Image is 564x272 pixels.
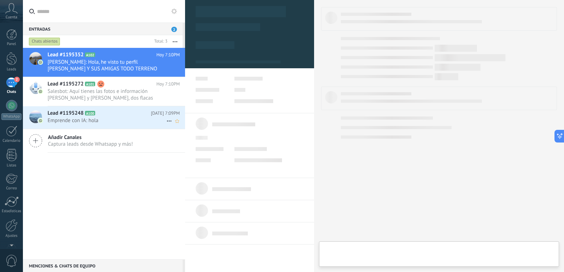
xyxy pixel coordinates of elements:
[1,139,22,143] div: Calendario
[157,81,180,88] span: Hoy 7:10PM
[38,89,43,94] img: com.amocrm.amocrmwa.svg
[1,234,22,238] div: Ajustes
[151,110,180,117] span: [DATE] 7:09PM
[157,51,180,58] span: Hoy 7:10PM
[38,60,43,65] img: com.amocrm.amocrmwa.svg
[23,23,183,35] div: Entradas
[1,90,22,94] div: Chats
[1,163,22,168] div: Listas
[23,77,185,106] a: Lead #1195272 A101 Hoy 7:10PM Salesbot: Aquí tienes las fotos e información [PERSON_NAME] y [PERS...
[85,82,95,86] span: A101
[48,88,166,101] span: Salesbot: Aquí tienes las fotos e información [PERSON_NAME] y [PERSON_NAME], dos flacas hermosas ...
[48,117,166,124] span: Emprende con IA: hola
[171,27,177,32] span: 2
[6,15,17,20] span: Cuenta
[167,35,183,48] button: Más
[1,42,22,46] div: Panel
[48,59,166,72] span: [PERSON_NAME]: Hola, he visto tu perfil [PERSON_NAME] Y SUS AMIGAS TODO TERRENO PERO 100% PICHONA...
[152,38,167,45] div: Total: 3
[48,81,84,88] span: Lead #1195272
[1,186,22,191] div: Correo
[85,111,95,115] span: A100
[1,209,22,214] div: Estadísticas
[48,141,133,147] span: Captura leads desde Whatsapp y más!
[23,48,185,77] a: Lead #1195352 A102 Hoy 7:10PM [PERSON_NAME]: Hola, he visto tu perfil [PERSON_NAME] Y SUS AMIGAS ...
[48,110,84,117] span: Lead #1195248
[14,77,20,82] span: 2
[48,51,84,58] span: Lead #1195352
[1,67,22,72] div: Leads
[38,118,43,123] img: com.amocrm.amocrmwa.svg
[23,259,183,272] div: Menciones & Chats de equipo
[85,52,95,57] span: A102
[29,37,60,46] div: Chats abiertos
[48,134,133,141] span: Añadir Canales
[23,106,185,129] a: Lead #1195248 A100 [DATE] 7:09PM Emprende con IA: hola
[1,113,22,120] div: WhatsApp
